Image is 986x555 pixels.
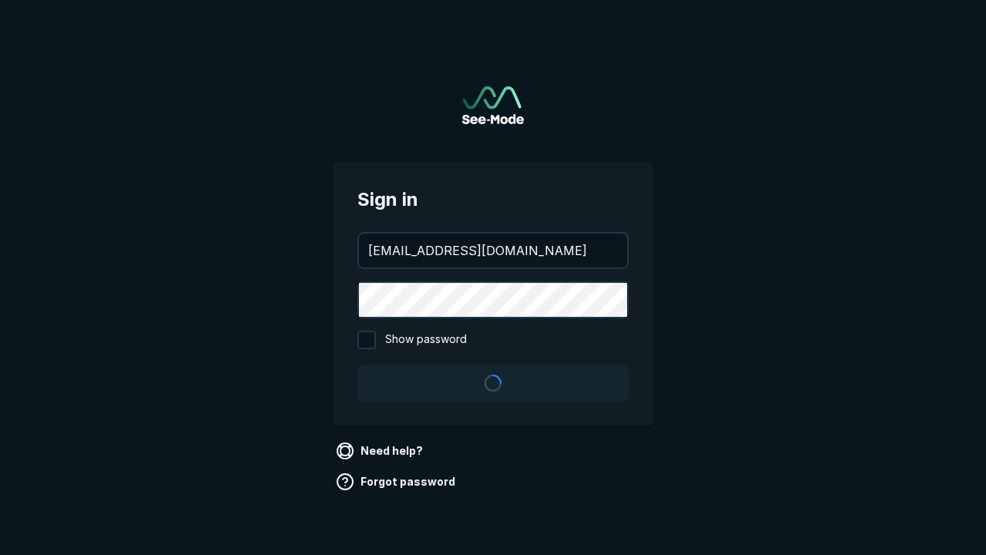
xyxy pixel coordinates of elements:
span: Show password [385,331,467,349]
a: Forgot password [333,469,461,494]
span: Sign in [357,186,629,214]
a: Need help? [333,439,429,463]
img: See-Mode Logo [462,86,524,124]
input: your@email.com [359,234,627,267]
a: Go to sign in [462,86,524,124]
